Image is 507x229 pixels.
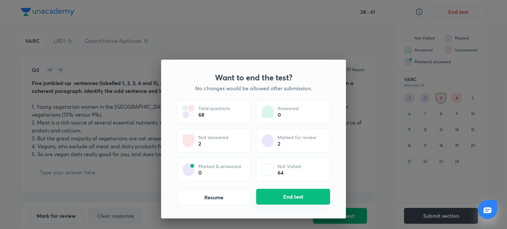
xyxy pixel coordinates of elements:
[195,85,312,92] h5: No changes would be allowed after submission.
[198,169,241,176] div: 0
[278,105,299,111] p: Answered
[278,111,299,118] div: 0
[278,134,316,140] p: Marked for review
[278,169,301,176] div: 64
[177,189,251,205] button: Resume
[198,163,241,169] p: Marked & answered
[262,163,274,176] img: attempt state
[183,105,194,118] img: attempt state
[198,140,228,147] div: 2
[183,134,194,147] img: attempt state
[198,111,230,118] div: 68
[256,189,330,205] button: End test
[198,134,228,140] p: Not answered
[183,163,194,176] img: attempt state
[262,105,274,118] img: attempt state
[278,140,316,147] div: 2
[262,134,274,147] img: attempt state
[215,73,292,82] h3: Want to end the test?
[278,163,301,169] p: Not Visited
[198,105,230,111] p: Total questions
